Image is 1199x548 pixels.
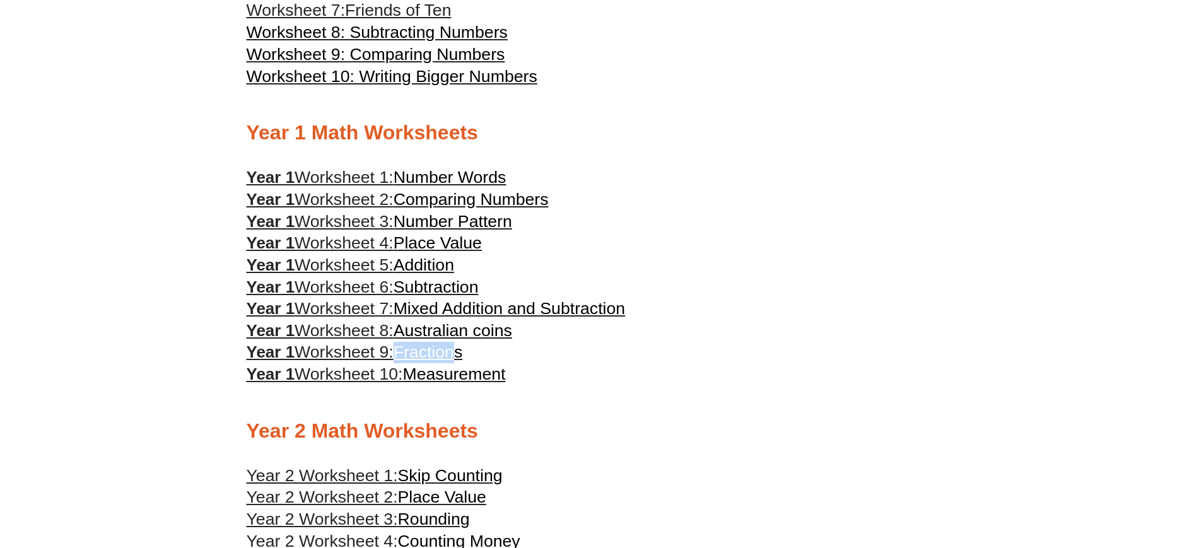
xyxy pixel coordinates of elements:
span: Year 2 Worksheet 2: [247,487,398,506]
span: Worksheet 4: [295,233,394,252]
span: Comparing Numbers [394,190,549,209]
a: Year 1Worksheet 8:Australian coins [247,321,512,340]
a: Year 2 Worksheet 1:Skip Counting [247,466,503,485]
a: Year 1Worksheet 1:Number Words [247,168,506,187]
span: Worksheet 8: [295,321,394,340]
a: Year 1Worksheet 2:Comparing Numbers [247,190,549,209]
span: Mixed Addition and Subtraction [394,299,626,318]
iframe: Chat Widget [989,405,1199,548]
a: Year 1Worksheet 7:Mixed Addition and Subtraction [247,299,626,318]
span: Australian coins [394,321,512,340]
span: Number Pattern [394,212,512,231]
span: Number Words [394,168,506,187]
span: Fractions [394,342,463,361]
span: Worksheet 3: [295,212,394,231]
span: Place Value [394,233,482,252]
h2: Year 2 Math Worksheets [247,418,953,445]
span: Place Value [398,487,486,506]
span: Worksheet 10: [295,364,402,383]
span: Subtraction [394,277,479,296]
span: Friends of Ten [345,1,451,20]
a: Worksheet 9: Comparing Numbers [247,45,505,64]
span: Addition [394,255,454,274]
a: Year 1Worksheet 10:Measurement [247,364,506,383]
span: Skip Counting [398,466,503,485]
a: Year 1Worksheet 6:Subtraction [247,277,479,296]
span: Worksheet 9: [295,342,394,361]
span: Year 2 Worksheet 3: [247,510,398,528]
span: Worksheet 7: [295,299,394,318]
a: Year 1Worksheet 5:Addition [247,255,455,274]
span: Worksheet 6: [295,277,394,296]
a: Worksheet 7:Friends of Ten [247,1,452,20]
span: Measurement [402,364,505,383]
span: Worksheet 7: [247,1,346,20]
h2: Year 1 Math Worksheets [247,120,953,146]
a: Year 2 Worksheet 3:Rounding [247,510,470,528]
a: Year 1Worksheet 4:Place Value [247,233,482,252]
a: Year 1Worksheet 3:Number Pattern [247,212,512,231]
a: Year 2 Worksheet 2:Place Value [247,487,486,506]
a: Year 1Worksheet 9:Fractions [247,342,463,361]
a: Worksheet 8: Subtracting Numbers [247,23,508,42]
span: Worksheet 5: [295,255,394,274]
span: Worksheet 2: [295,190,394,209]
a: Worksheet 10: Writing Bigger Numbers [247,67,537,86]
span: Rounding [398,510,470,528]
span: Year 2 Worksheet 1: [247,466,398,485]
span: Worksheet 1: [295,168,394,187]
